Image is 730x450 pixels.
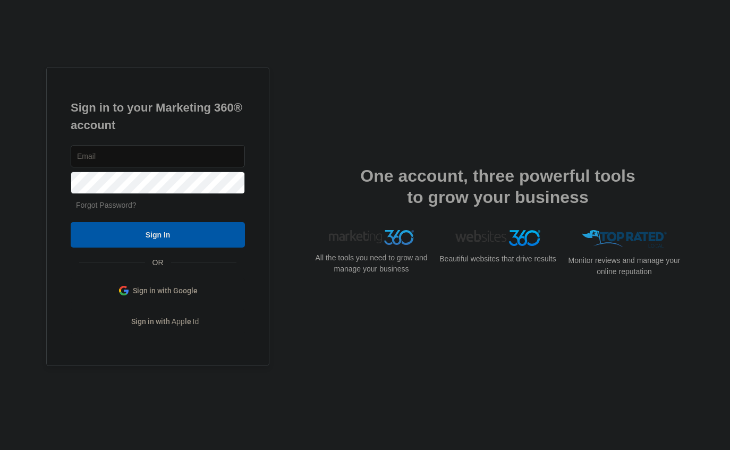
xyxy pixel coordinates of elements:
[357,165,639,208] h2: One account, three powerful tools to grow your business
[131,316,199,327] span: Sign in with Apple Id
[71,222,245,248] input: Sign In
[71,278,245,303] a: Sign in with Google
[71,99,245,134] h1: Sign in to your Marketing 360® account
[71,309,245,334] a: Sign in with Apple Id
[145,257,171,268] span: OR
[329,230,414,245] img: Marketing 360
[582,230,667,248] img: Top Rated Local
[76,201,137,209] a: Forgot Password?
[133,285,198,296] span: Sign in with Google
[438,253,557,265] p: Beautiful websites that drive results
[71,145,245,167] input: Email
[312,252,431,275] p: All the tools you need to grow and manage your business
[455,230,540,245] img: Websites 360
[565,255,684,277] p: Monitor reviews and manage your online reputation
